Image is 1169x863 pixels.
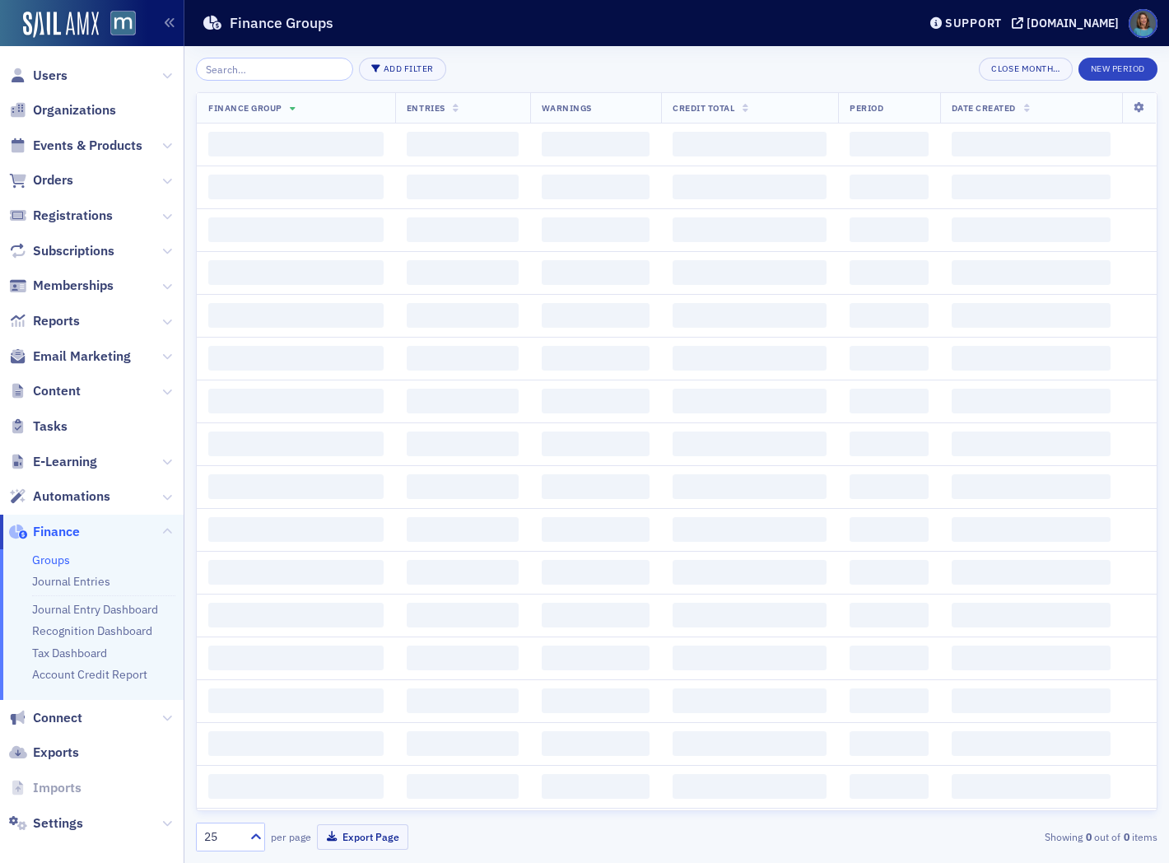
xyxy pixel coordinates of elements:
[208,474,384,499] span: ‌
[850,474,929,499] span: ‌
[359,58,446,81] button: Add Filter
[407,560,519,585] span: ‌
[673,260,827,285] span: ‌
[673,217,827,242] span: ‌
[542,731,650,756] span: ‌
[208,731,384,756] span: ‌
[673,474,827,499] span: ‌
[952,731,1111,756] span: ‌
[1120,829,1132,844] strong: 0
[9,242,114,260] a: Subscriptions
[9,487,110,506] a: Automations
[850,774,929,799] span: ‌
[952,431,1111,456] span: ‌
[33,487,110,506] span: Automations
[33,709,82,727] span: Connect
[850,389,929,413] span: ‌
[542,217,650,242] span: ‌
[542,431,650,456] span: ‌
[850,132,929,156] span: ‌
[542,688,650,713] span: ‌
[9,382,81,400] a: Content
[407,346,519,371] span: ‌
[32,602,158,617] a: Journal Entry Dashboard
[33,382,81,400] span: Content
[850,102,883,114] span: Period
[208,132,384,156] span: ‌
[542,646,650,670] span: ‌
[407,517,519,542] span: ‌
[542,175,650,199] span: ‌
[9,418,68,436] a: Tasks
[32,553,70,567] a: Groups
[673,431,827,456] span: ‌
[407,260,519,285] span: ‌
[850,603,929,627] span: ‌
[850,431,929,456] span: ‌
[673,774,827,799] span: ‌
[208,560,384,585] span: ‌
[407,474,519,499] span: ‌
[542,560,650,585] span: ‌
[1027,16,1119,30] div: [DOMAIN_NAME]
[407,688,519,713] span: ‌
[952,389,1111,413] span: ‌
[208,389,384,413] span: ‌
[673,102,734,114] span: Credit Total
[9,523,80,541] a: Finance
[850,260,929,285] span: ‌
[542,102,592,114] span: Warnings
[673,688,827,713] span: ‌
[33,744,79,762] span: Exports
[952,260,1111,285] span: ‌
[952,346,1111,371] span: ‌
[9,779,82,797] a: Imports
[952,474,1111,499] span: ‌
[33,242,114,260] span: Subscriptions
[673,132,827,156] span: ‌
[9,814,83,833] a: Settings
[407,603,519,627] span: ‌
[952,774,1111,799] span: ‌
[33,171,73,189] span: Orders
[952,132,1111,156] span: ‌
[407,731,519,756] span: ‌
[208,517,384,542] span: ‌
[945,16,1002,30] div: Support
[32,574,110,589] a: Journal Entries
[9,709,82,727] a: Connect
[542,474,650,499] span: ‌
[407,646,519,670] span: ‌
[407,102,445,114] span: Entries
[196,58,353,81] input: Search…
[407,774,519,799] span: ‌
[9,277,114,295] a: Memberships
[208,774,384,799] span: ‌
[23,12,99,38] a: SailAMX
[850,217,929,242] span: ‌
[542,389,650,413] span: ‌
[208,102,282,114] span: Finance Group
[9,744,79,762] a: Exports
[407,175,519,199] span: ‌
[9,137,142,155] a: Events & Products
[979,58,1072,81] button: Close Month…
[850,346,929,371] span: ‌
[952,517,1111,542] span: ‌
[33,453,97,471] span: E-Learning
[952,603,1111,627] span: ‌
[952,217,1111,242] span: ‌
[952,646,1111,670] span: ‌
[271,829,311,844] label: per page
[1129,9,1157,38] span: Profile
[33,137,142,155] span: Events & Products
[208,431,384,456] span: ‌
[407,389,519,413] span: ‌
[208,688,384,713] span: ‌
[952,102,1016,114] span: Date Created
[208,175,384,199] span: ‌
[208,646,384,670] span: ‌
[542,774,650,799] span: ‌
[952,688,1111,713] span: ‌
[9,348,131,366] a: Email Marketing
